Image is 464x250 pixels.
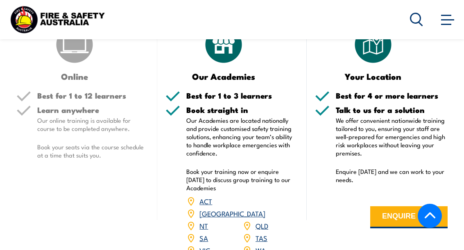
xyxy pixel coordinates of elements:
p: Book your training now or enquire [DATE] to discuss group training to our Academies [186,167,298,192]
h3: Our Academies [165,72,282,81]
a: [GEOGRAPHIC_DATA] [199,208,265,218]
h5: Talk to us for a solution [336,106,448,114]
p: Our online training is available for course to be completed anywhere. [37,116,149,133]
p: We offer convenient nationwide training tailored to you, ensuring your staff are well-prepared fo... [336,116,448,157]
h5: Best for 1 to 12 learners [37,92,149,99]
h5: Best for 4 or more learners [336,92,448,99]
button: ENQUIRE NOW [370,206,448,228]
a: ACT [199,196,212,206]
a: TAS [256,233,267,243]
h3: Online [16,72,133,81]
a: NT [199,221,208,230]
p: Enquire [DATE] and we can work to your needs. [336,167,448,184]
a: SA [199,233,208,243]
h5: Learn anywhere [37,106,149,114]
p: Our Academies are located nationally and provide customised safety training solutions, enhancing ... [186,116,298,157]
h5: Best for 1 to 3 learners [186,92,298,99]
p: Book your seats via the course schedule at a time that suits you. [37,143,149,159]
h5: Book straight in [186,106,298,114]
a: QLD [256,221,268,230]
h3: Your Location [315,72,431,81]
